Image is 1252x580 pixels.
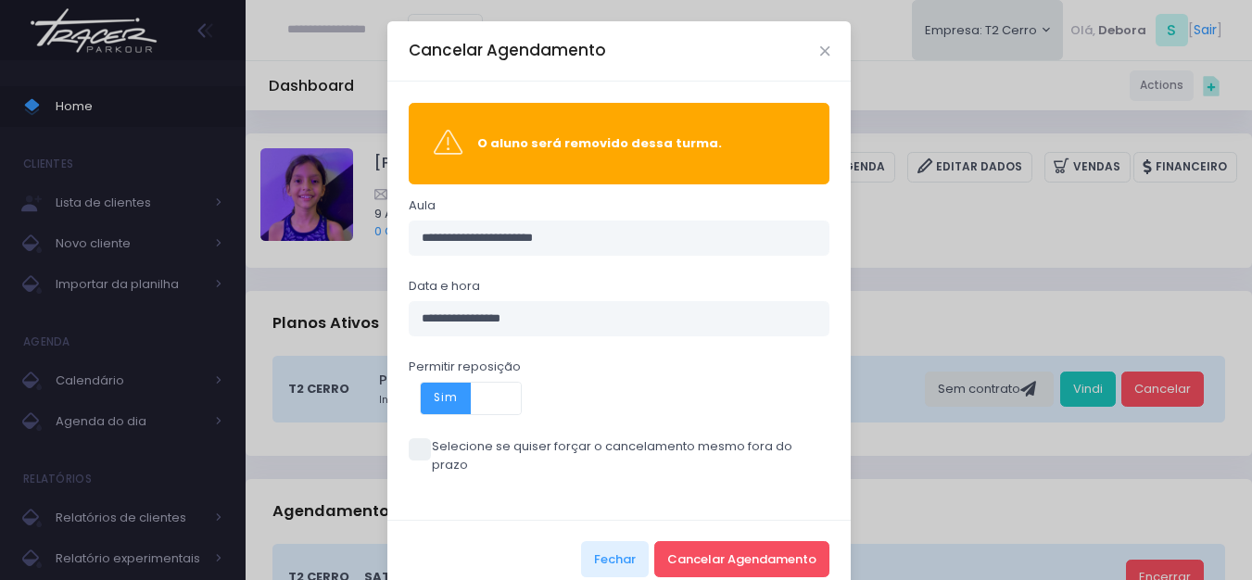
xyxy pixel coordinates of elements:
[409,437,830,473] label: Selecione se quiser forçar o cancelamento mesmo fora do prazo
[477,134,804,153] div: O aluno será removido dessa turma.
[409,196,436,215] label: Aula
[409,358,521,376] label: Permitir reposição
[409,39,606,62] h5: Cancelar Agendamento
[820,46,829,56] button: Close
[654,541,829,576] button: Cancelar Agendamento
[581,541,649,576] button: Fechar
[409,277,480,296] label: Data e hora
[421,383,471,414] span: Sim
